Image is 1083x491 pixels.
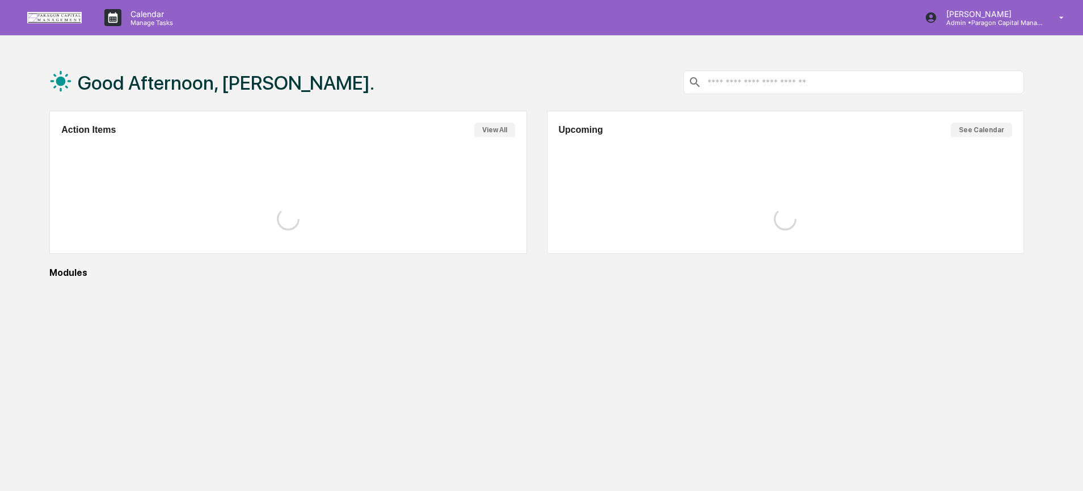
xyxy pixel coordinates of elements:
[937,19,1043,27] p: Admin • Paragon Capital Management
[121,19,179,27] p: Manage Tasks
[78,72,374,94] h1: Good Afternoon, [PERSON_NAME].
[951,123,1012,137] button: See Calendar
[937,9,1043,19] p: [PERSON_NAME]
[474,123,515,137] button: View All
[559,125,603,135] h2: Upcoming
[49,267,1024,278] div: Modules
[121,9,179,19] p: Calendar
[27,12,82,24] img: logo
[61,125,116,135] h2: Action Items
